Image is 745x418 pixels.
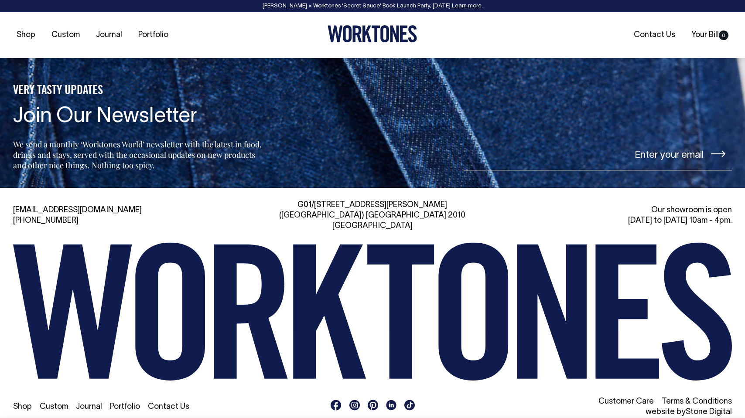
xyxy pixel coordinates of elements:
[662,398,732,405] a: Terms & Conditions
[501,407,732,418] li: website by
[40,403,68,411] a: Custom
[257,200,488,231] div: G01/[STREET_ADDRESS][PERSON_NAME] ([GEOGRAPHIC_DATA]) [GEOGRAPHIC_DATA] 2010 [GEOGRAPHIC_DATA]
[9,3,736,9] div: [PERSON_NAME] × Worktones ‘Secret Sauce’ Book Launch Party, [DATE]. .
[464,138,732,170] input: Enter your email
[501,205,732,226] div: Our showroom is open [DATE] to [DATE] 10am - 4pm.
[688,28,732,42] a: Your Bill0
[48,28,83,42] a: Custom
[135,28,172,42] a: Portfolio
[13,207,142,214] a: [EMAIL_ADDRESS][DOMAIN_NAME]
[719,31,728,40] span: 0
[13,84,264,99] h5: VERY TASTY UPDATES
[452,3,482,9] a: Learn more
[13,217,79,224] a: [PHONE_NUMBER]
[76,403,102,411] a: Journal
[148,403,189,411] a: Contact Us
[13,28,39,42] a: Shop
[686,408,732,416] a: Stone Digital
[13,403,32,411] a: Shop
[598,398,654,405] a: Customer Care
[13,105,264,129] h4: Join Our Newsletter
[92,28,126,42] a: Journal
[630,28,679,42] a: Contact Us
[110,403,140,411] a: Portfolio
[13,139,264,170] p: We send a monthly ‘Worktones World’ newsletter with the latest in food, drinks and stays, served ...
